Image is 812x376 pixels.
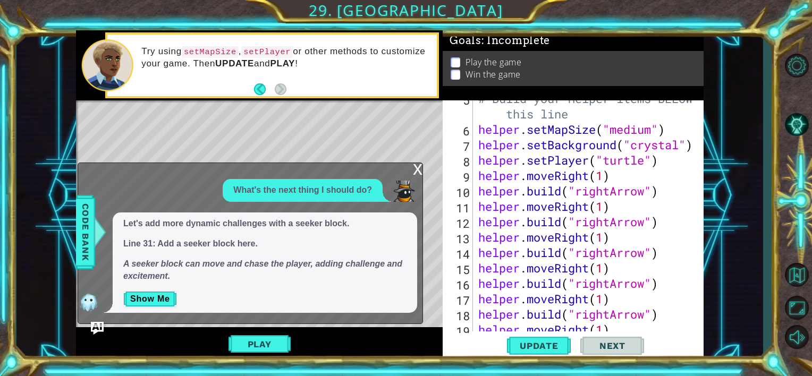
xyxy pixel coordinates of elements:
em: A seeker block can move and chase the player, adding challenge and excitement. [123,259,402,280]
p: Let's add more dynamic challenges with a seeker block. [123,218,407,230]
span: Next [589,340,636,351]
span: Goals [450,34,550,47]
button: Back to Map [781,260,812,290]
button: Ask AI [91,322,104,335]
code: setPlayer [241,46,293,58]
button: Next [580,333,644,359]
code: setMapSize [182,46,239,58]
button: Update [507,333,571,359]
p: Play the game [466,56,521,68]
button: Play [229,334,291,354]
img: AI [78,292,99,313]
button: Next [275,83,286,95]
div: 6 [445,123,473,139]
p: Line 31: Add a seeker block here. [123,238,407,250]
p: Win the game [466,69,521,80]
p: What's the next thing I should do? [233,184,372,196]
div: 17 [445,293,473,308]
div: 8 [445,154,473,169]
div: 18 [445,308,473,323]
button: AI Hint [781,111,812,137]
button: Maximize Browser [781,295,812,321]
div: 7 [445,139,473,154]
button: Level Options [781,53,812,79]
div: 13 [445,231,473,246]
button: Show Me [123,290,177,307]
a: Back to Map [781,258,812,293]
button: Mute [781,324,812,350]
p: Try using , or other methods to customize your game. Then and ! [141,46,429,70]
span: Update [509,340,569,351]
div: 9 [445,169,473,185]
span: : Incomplete [481,34,550,47]
div: 5 [445,92,473,123]
div: 10 [445,185,473,200]
div: 16 [445,277,473,293]
div: 11 [445,200,473,216]
div: 12 [445,216,473,231]
span: Code Bank [77,200,94,264]
strong: PLAY [270,58,295,69]
div: 14 [445,246,473,262]
div: x [413,163,422,174]
div: 15 [445,262,473,277]
strong: UPDATE [215,58,254,69]
button: Back [254,83,275,95]
div: 19 [445,323,473,339]
img: Player [393,181,415,202]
